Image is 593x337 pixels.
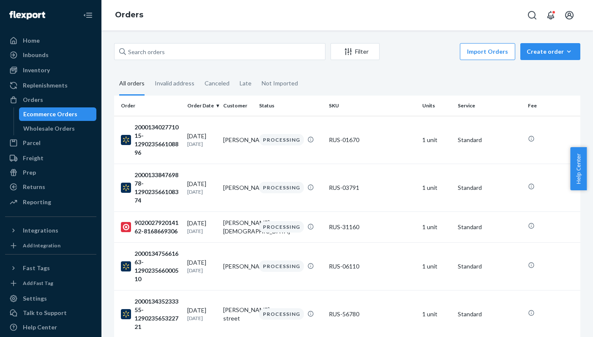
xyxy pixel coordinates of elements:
[5,93,96,107] a: Orders
[331,43,380,60] button: Filter
[220,164,256,211] td: [PERSON_NAME]
[262,72,298,94] div: Not Imported
[5,136,96,150] a: Parcel
[329,262,415,271] div: RUS-06110
[454,96,524,116] th: Service
[256,96,325,116] th: Status
[419,96,455,116] th: Units
[329,136,415,144] div: RUS-01670
[331,47,379,56] div: Filter
[525,96,580,116] th: Fee
[5,261,96,275] button: Fast Tags
[240,72,251,94] div: Late
[5,166,96,179] a: Prep
[5,306,96,320] button: Talk to Support
[19,122,97,135] a: Wholesale Orders
[23,242,60,249] div: Add Integration
[121,219,180,236] div: 902002792014162-8168669306
[121,123,180,157] div: 200013402771015-129023566108896
[329,223,415,231] div: RUS-31160
[23,110,77,118] div: Ecommerce Orders
[5,321,96,334] a: Help Center
[458,223,521,231] p: Standard
[5,180,96,194] a: Returns
[187,140,216,148] p: [DATE]
[419,164,455,211] td: 1 unit
[18,6,48,14] span: Support
[5,151,96,165] a: Freight
[527,47,574,56] div: Create order
[23,96,43,104] div: Orders
[5,278,96,288] a: Add Fast Tag
[23,183,45,191] div: Returns
[187,258,216,274] div: [DATE]
[329,184,415,192] div: RUS-03791
[5,195,96,209] a: Reporting
[5,79,96,92] a: Replenishments
[23,154,44,162] div: Freight
[187,188,216,195] p: [DATE]
[187,219,216,235] div: [DATE]
[187,227,216,235] p: [DATE]
[79,7,96,24] button: Close Navigation
[460,43,515,60] button: Import Orders
[23,168,36,177] div: Prep
[184,96,220,116] th: Order Date
[23,81,68,90] div: Replenishments
[419,211,455,242] td: 1 unit
[520,43,580,60] button: Create order
[5,224,96,237] button: Integrations
[524,7,541,24] button: Open Search Box
[220,116,256,164] td: [PERSON_NAME]
[5,48,96,62] a: Inbounds
[23,139,41,147] div: Parcel
[23,51,49,59] div: Inbounds
[119,72,145,96] div: All orders
[9,11,45,19] img: Flexport logo
[5,63,96,77] a: Inventory
[259,260,304,272] div: PROCESSING
[121,297,180,331] div: 200013435233355-129023565322721
[458,310,521,318] p: Standard
[205,72,230,94] div: Canceled
[19,107,97,121] a: Ecommerce Orders
[542,7,559,24] button: Open notifications
[23,198,51,206] div: Reporting
[259,134,304,145] div: PROCESSING
[259,308,304,320] div: PROCESSING
[5,292,96,305] a: Settings
[325,96,419,116] th: SKU
[329,310,415,318] div: RUS-56780
[220,211,256,242] td: [PERSON_NAME][DEMOGRAPHIC_DATA]
[220,242,256,290] td: [PERSON_NAME]
[187,306,216,322] div: [DATE]
[114,43,325,60] input: Search orders
[23,226,58,235] div: Integrations
[23,294,47,303] div: Settings
[5,241,96,251] a: Add Integration
[458,184,521,192] p: Standard
[23,309,67,317] div: Talk to Support
[5,34,96,47] a: Home
[458,136,521,144] p: Standard
[187,315,216,322] p: [DATE]
[23,323,57,332] div: Help Center
[121,171,180,205] div: 200013384769878-129023566108374
[570,147,587,190] button: Help Center
[108,3,150,27] ol: breadcrumbs
[115,10,143,19] a: Orders
[114,96,184,116] th: Order
[187,180,216,195] div: [DATE]
[23,66,50,74] div: Inventory
[155,72,194,94] div: Invalid address
[23,264,50,272] div: Fast Tags
[259,221,304,233] div: PROCESSING
[223,102,252,109] div: Customer
[121,249,180,283] div: 200013475661663-129023566000510
[458,262,521,271] p: Standard
[23,279,53,287] div: Add Fast Tag
[419,242,455,290] td: 1 unit
[561,7,578,24] button: Open account menu
[187,267,216,274] p: [DATE]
